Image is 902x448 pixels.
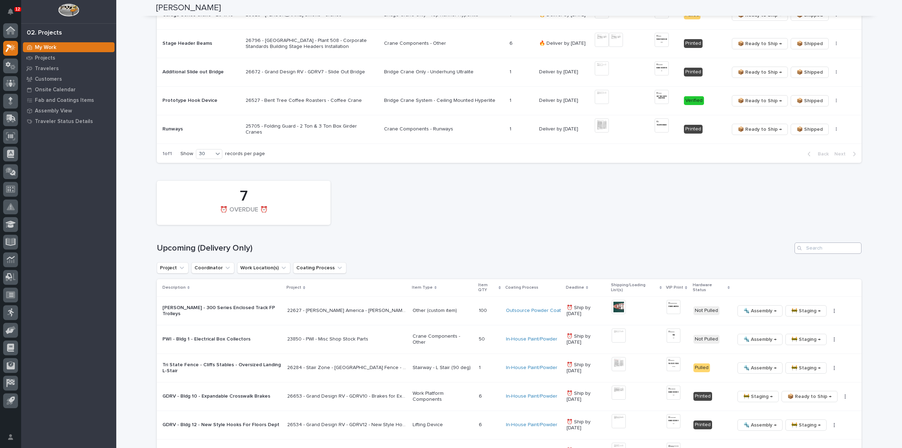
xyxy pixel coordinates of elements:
p: 1 of 1 [157,145,178,162]
span: 🔩 Assembly → [743,335,777,344]
a: Traveler Status Details [21,116,116,127]
tr: Additional Slide out BridgeAdditional Slide out Bridge 26672 - Grand Design RV - GDRV7 - Slide Ou... [157,58,861,86]
input: Search [795,243,861,254]
a: Fab and Coatings Items [21,95,116,105]
a: In-House Paint/Powder [506,365,557,371]
p: Work Platform Components [413,391,473,403]
button: 🚧 Staging → [785,362,827,374]
span: 📦 Ready to Ship → [738,125,782,134]
button: 🔩 Assembly → [737,334,783,345]
p: Other (custom item) [413,308,473,314]
tr: RunwaysRunways 25705 - Folding Guard - 2 Ton & 3 Ton Box Girder CranesCrane Components - Runways1... [157,115,861,143]
p: 22627 - Starke America - Starke Component Fab & Modification [287,306,408,314]
p: 12 [16,7,20,12]
p: Onsite Calendar [35,87,76,93]
p: Stairway - L Stair (90 deg) [413,365,473,371]
button: 🚧 Staging → [737,391,779,402]
p: ⏰ Ship by [DATE] [567,391,606,403]
button: Coating Process [293,262,346,274]
div: Notifications12 [9,8,18,20]
p: Lifting Device [413,422,473,428]
span: 📦 Shipped [797,39,823,48]
p: 6 [479,421,483,428]
button: 📦 Shipped [791,124,829,135]
span: 🚧 Staging → [791,335,821,344]
p: 26796 - [GEOGRAPHIC_DATA] - Plant 508 - Corporate Standards Building Stage Headers Installation [246,38,369,50]
p: Traveler Status Details [35,118,93,125]
button: 📦 Shipped [791,95,829,106]
div: ⏰ OVERDUE ⏰ [169,206,319,221]
p: Shipping/Loading List(s) [611,281,658,294]
a: Projects [21,53,116,63]
p: 50 [479,335,486,342]
div: Printed [684,125,703,134]
button: Coordinator [191,262,234,274]
p: 26653 - Grand Design RV - GDRV10 - Brakes for Expandable Crosswalks [287,392,408,399]
div: Not Pulled [693,306,719,315]
div: 30 [196,150,213,158]
p: GDRV - Bldg 12 - New Style Hooks For Floors Dept [162,422,282,428]
p: 1 [509,125,513,132]
p: ⏰ Ship by [DATE] [567,419,606,431]
button: 🚧 Staging → [785,334,827,345]
span: 📦 Shipped [797,97,823,105]
p: Deliver by [DATE] [539,126,589,132]
p: 26527 - Bent Tree Coffee Roasters - Coffee Crane [246,98,369,104]
p: Projects [35,55,55,61]
button: Project [157,262,189,274]
button: 📦 Shipped [791,67,829,78]
button: Next [832,151,861,157]
button: 🔩 Assembly → [737,419,783,431]
span: 📦 Shipped [797,125,823,134]
p: Hardware Status [693,281,726,294]
p: Crane Components - Other [384,41,504,47]
a: In-House Paint/Powder [506,422,557,428]
div: 7 [169,188,319,205]
p: PWI - Bldg 1 - Electrical Box Collectors [162,336,282,342]
h2: [PERSON_NAME] [156,3,221,13]
span: Next [834,151,850,157]
p: Item QTY [478,281,497,294]
span: 📦 Ready to Ship → [738,97,782,105]
img: Workspace Logo [58,4,79,17]
button: 🔩 Assembly → [737,362,783,374]
p: Runways [162,125,184,132]
div: Printed [684,39,703,48]
span: 🚧 Staging → [743,392,773,401]
p: ⏰ Ship by [DATE] [567,333,606,345]
span: Back [814,151,829,157]
button: 📦 Ready to Ship → [732,124,788,135]
p: 23850 - PWI - Misc Shop Stock Parts [287,335,370,342]
a: In-House Paint/Powder [506,336,557,342]
p: records per page [225,151,265,157]
a: Customers [21,74,116,84]
a: My Work [21,42,116,53]
p: Item Type [412,284,433,291]
button: Back [802,151,832,157]
span: 📦 Ready to Ship → [738,39,782,48]
p: Show [180,151,193,157]
p: ⏰ Ship by [DATE] [567,362,606,374]
a: Assembly View [21,105,116,116]
p: Description [162,284,186,291]
p: Travelers [35,66,59,72]
p: 25705 - Folding Guard - 2 Ton & 3 Ton Box Girder Cranes [246,123,369,135]
p: Coating Process [505,284,538,291]
tr: PWI - Bldg 1 - Electrical Box Collectors23850 - PWI - Misc Shop Stock Parts23850 - PWI - Misc Sho... [157,325,861,354]
button: 📦 Ready to Ship → [781,391,838,402]
p: VIP Print [666,284,683,291]
p: Stage Header Beams [162,39,214,47]
div: Not Pulled [693,335,719,344]
span: 📦 Ready to Ship → [787,392,832,401]
tr: [PERSON_NAME] - 300 Series Enclosed Track FP Trolleys22627 - [PERSON_NAME] America - [PERSON_NAME... [157,296,861,325]
tr: Prototype Hook DevicePrototype Hook Device 26527 - Bent Tree Coffee Roasters - Coffee CraneBridge... [157,86,861,115]
span: 🚧 Staging → [791,364,821,372]
tr: Stage Header BeamsStage Header Beams 26796 - [GEOGRAPHIC_DATA] - Plant 508 - Corporate Standards ... [157,29,861,58]
p: Fab and Coatings Items [35,97,94,104]
p: Deadline [566,284,584,291]
div: Pulled [693,363,710,372]
p: 26534 - Grand Design RV - GDRV12 - New Style Hooks For Floors Dept [287,421,408,428]
p: Project [286,284,301,291]
div: Printed [693,421,712,429]
button: 🚧 Staging → [785,419,827,431]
